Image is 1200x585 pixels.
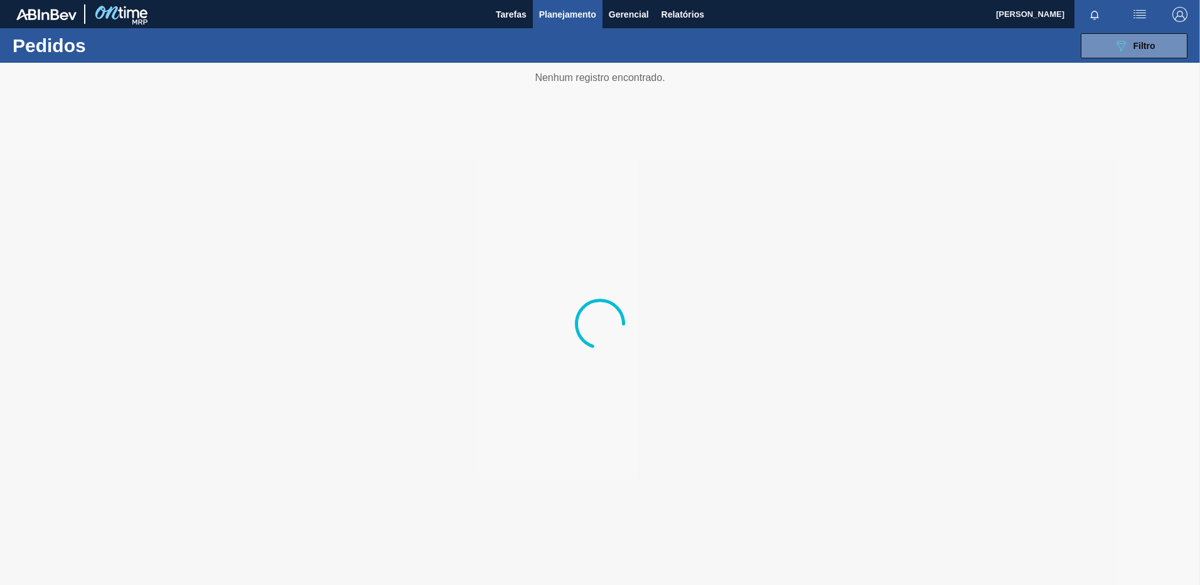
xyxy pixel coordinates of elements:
[662,7,704,22] span: Relatórios
[1132,7,1147,22] img: userActions
[1172,7,1187,22] img: Logout
[16,9,77,20] img: TNhmsLtSVTkK8tSr43FrP2fwEKptu5GPRR3wAAAABJRU5ErkJggg==
[496,7,527,22] span: Tarefas
[539,7,596,22] span: Planejamento
[1081,33,1187,58] button: Filtro
[13,38,200,53] h1: Pedidos
[1133,41,1155,51] span: Filtro
[1074,6,1115,23] button: Notificações
[609,7,649,22] span: Gerencial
